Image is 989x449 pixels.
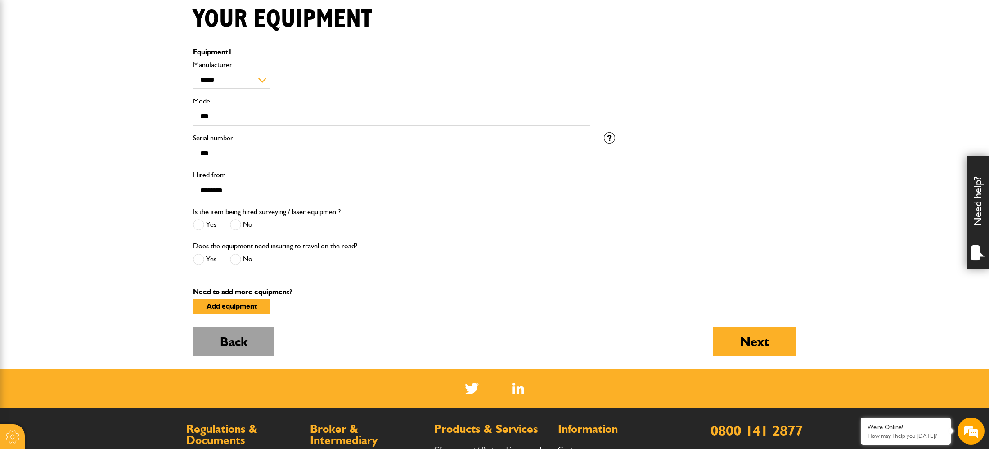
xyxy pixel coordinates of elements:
a: 0800 141 2877 [710,422,803,439]
div: We're Online! [868,423,944,431]
div: Need help? [967,156,989,269]
label: Yes [193,219,216,230]
label: Manufacturer [193,61,590,68]
button: Next [713,327,796,356]
a: LinkedIn [512,383,525,394]
h2: Broker & Intermediary [310,423,425,446]
p: Equipment [193,49,590,56]
img: Linked In [512,383,525,394]
label: Is the item being hired surveying / laser equipment? [193,208,341,216]
h1: Your equipment [193,4,372,35]
p: How may I help you today? [868,432,944,439]
label: Model [193,98,590,105]
label: Serial number [193,135,590,142]
button: Add equipment [193,299,270,314]
label: No [230,254,252,265]
button: Back [193,327,274,356]
label: No [230,219,252,230]
h2: Products & Services [434,423,549,435]
h2: Regulations & Documents [186,423,301,446]
label: Hired from [193,171,590,179]
img: Twitter [465,383,479,394]
p: Need to add more equipment? [193,288,796,296]
h2: Information [558,423,673,435]
span: 1 [228,48,232,56]
label: Yes [193,254,216,265]
label: Does the equipment need insuring to travel on the road? [193,242,357,250]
